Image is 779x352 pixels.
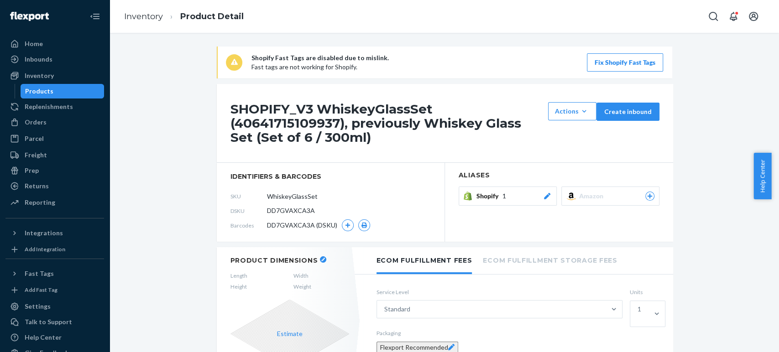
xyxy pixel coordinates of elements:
div: Fast Tags [25,269,54,278]
div: Replenishments [25,102,73,111]
a: Products [21,84,105,98]
label: Service Level [376,288,622,296]
a: Inventory [5,68,104,83]
div: Settings [25,302,51,311]
span: Height [230,283,247,290]
h1: SHOPIFY_V3 WhiskeyGlassSet (40641715109937), previously Whiskey Glass Set (Set of 6 / 300ml) [230,102,544,144]
span: Length [230,272,247,280]
button: Help Center [753,153,771,199]
input: Standard [410,305,411,314]
a: Prep [5,163,104,178]
p: Shopify Fast Tags are disabled due to mislink. [251,53,389,62]
ol: breadcrumbs [117,3,251,30]
p: Fast tags are not working for Shopify. [251,62,389,72]
div: Integrations [25,228,63,238]
div: Prep [25,166,39,175]
div: Orders [25,118,47,127]
button: Open notifications [724,7,742,26]
a: Add Fast Tag [5,285,104,295]
a: Help Center [5,330,104,345]
a: Parcel [5,131,104,146]
button: Amazon [561,186,659,206]
button: Shopify1 [459,186,557,206]
div: Help Center [25,333,62,342]
a: Talk to Support [5,315,104,329]
h2: Product Dimensions [230,256,318,264]
a: Product Detail [180,11,244,21]
a: Add Integration [5,244,104,255]
button: Fix Shopify Fast Tags [587,53,663,72]
button: Integrations [5,226,104,240]
div: Home [25,39,43,48]
div: Freight [25,150,47,160]
button: Fast Tags [5,266,104,281]
a: Home [5,36,104,51]
div: Parcel [25,134,44,143]
div: Add Integration [25,245,65,253]
div: Add Fast Tag [25,286,58,294]
a: Settings [5,299,104,314]
a: Returns [5,179,104,193]
li: Ecom Fulfillment Fees [376,247,472,274]
div: 1 [638,305,641,314]
div: Talk to Support [25,317,72,326]
a: Inbounds [5,52,104,67]
span: Weight [293,283,311,290]
span: DD7GVAXCA3A [267,206,315,215]
span: DD7GVAXCA3A (DSKU) [267,221,337,230]
span: Width [293,272,311,280]
a: Freight [5,148,104,162]
span: Barcodes [230,222,267,229]
a: Reporting [5,195,104,210]
div: Actions [555,107,590,116]
a: Orders [5,115,104,129]
button: Actions [548,102,596,120]
div: Inventory [25,71,54,80]
div: Standard [384,305,410,314]
button: Close Navigation [86,7,104,26]
li: Ecom Fulfillment Storage Fees [483,247,617,272]
a: Replenishments [5,99,104,114]
span: SKU [230,192,267,200]
h2: Aliases [459,172,659,179]
button: Create inbound [596,103,659,121]
span: DSKU [230,207,267,215]
div: Products [25,87,53,96]
span: Amazon [579,192,607,201]
p: Packaging [376,329,659,337]
label: Units [630,288,659,296]
div: Reporting [25,198,55,207]
button: Estimate [277,329,303,338]
button: Open account menu [744,7,763,26]
a: Inventory [124,11,163,21]
input: 1 [638,314,638,323]
span: identifiers & barcodes [230,172,431,181]
img: Flexport logo [10,12,49,21]
div: Inbounds [25,55,52,64]
div: Returns [25,181,49,191]
span: 1 [502,192,506,201]
button: Open Search Box [704,7,722,26]
span: Shopify [476,192,502,201]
